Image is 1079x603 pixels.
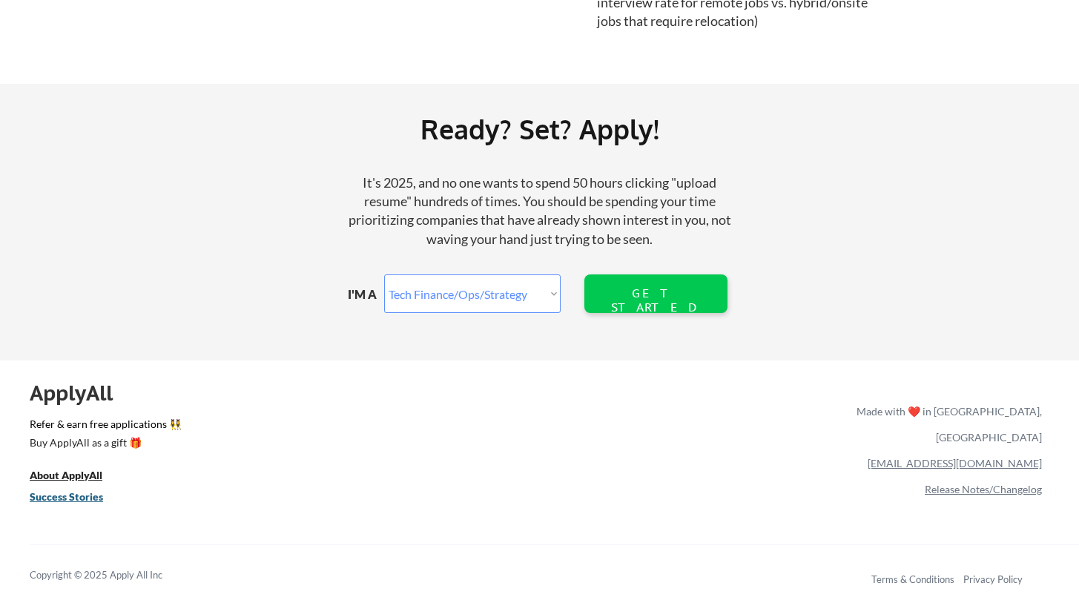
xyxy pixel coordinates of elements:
div: Copyright © 2025 Apply All Inc [30,568,200,583]
a: [EMAIL_ADDRESS][DOMAIN_NAME] [868,457,1042,469]
u: Success Stories [30,490,103,503]
div: I'M A [348,286,388,303]
a: Success Stories [30,489,123,507]
u: About ApplyAll [30,469,102,481]
a: Refer & earn free applications 👯‍♀️ [30,419,547,435]
div: Ready? Set? Apply! [208,108,871,151]
a: Release Notes/Changelog [925,483,1042,495]
div: GET STARTED [608,286,703,314]
div: ApplyAll [30,380,130,406]
a: Terms & Conditions [871,573,954,585]
a: Privacy Policy [963,573,1023,585]
div: It's 2025, and no one wants to spend 50 hours clicking "upload resume" hundreds of times. You sho... [342,174,738,248]
div: Made with ❤️ in [GEOGRAPHIC_DATA], [GEOGRAPHIC_DATA] [851,398,1042,450]
a: Buy ApplyAll as a gift 🎁 [30,435,178,453]
div: Buy ApplyAll as a gift 🎁 [30,438,178,448]
a: About ApplyAll [30,467,123,486]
